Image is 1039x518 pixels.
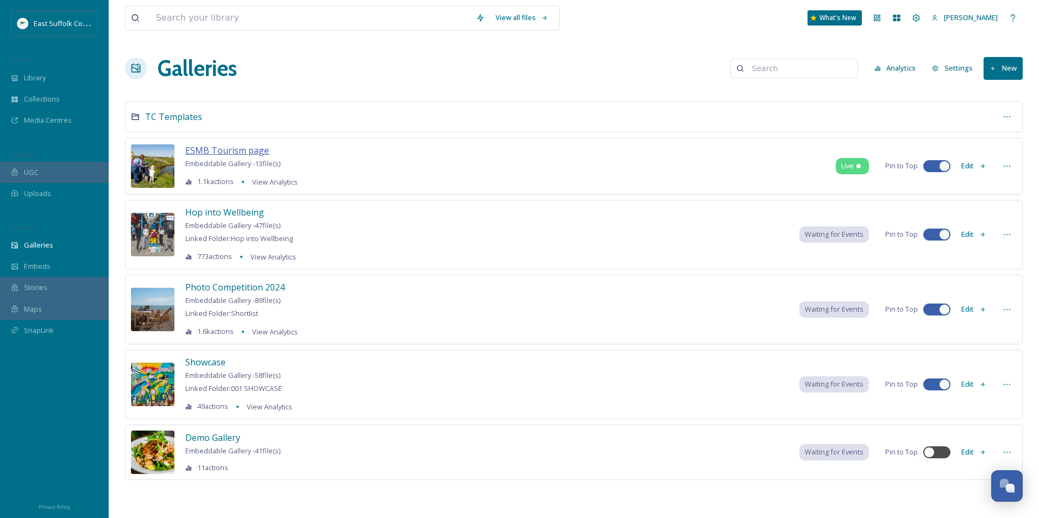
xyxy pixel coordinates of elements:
a: Privacy Policy [39,500,70,513]
span: Linked Folder: 001 SHOWCASE [185,383,282,393]
span: Demo Gallery [185,432,240,444]
a: Linked Folder:Hop into Wellbeing [185,232,296,245]
span: Pin to Top [885,304,918,314]
button: Open Chat [991,470,1023,502]
span: Linked Folder: Hop into Wellbeing [185,233,293,243]
button: Edit [956,299,992,320]
span: Hop into Wellbeing [185,206,264,218]
span: View Analytics [252,327,298,337]
span: Embeddable Gallery - 89 file(s) [185,295,280,305]
button: Edit [956,224,992,245]
button: Edit [956,374,992,395]
span: Embeddable Gallery - 41 file(s) [185,446,280,456]
span: Waiting for Events [805,304,863,314]
span: 11 actions [197,463,228,473]
img: 31f13c8c-9b49-42c8-b8b4-dfd14e12e944.jpg [131,288,174,331]
span: Media Centres [24,115,72,125]
img: b74a5506-1576-46b4-bbe8-6f203b8bd497.jpg [131,363,174,406]
a: View Analytics [247,175,298,188]
a: Linked Folder:001 SHOWCASE [185,382,292,395]
span: Galleries [24,240,53,250]
span: WIDGETS [11,223,36,231]
a: Settings [927,58,984,79]
span: Embeddable Gallery - 47 file(s) [185,220,280,230]
span: [PERSON_NAME] [944,12,998,22]
span: Embeddable Gallery - 13 file(s) [185,159,280,168]
span: Stories [24,282,47,293]
span: Linked Folder: Shortlist [185,308,258,318]
span: Photo Competition 2024 [185,281,285,293]
span: View Analytics [252,177,298,187]
span: Waiting for Events [805,229,863,239]
span: 773 actions [197,251,232,262]
a: View all files [490,7,554,28]
a: Linked Folder:Shortlist [185,307,298,320]
span: Pin to Top [885,229,918,239]
input: Search [747,58,852,79]
a: View Analytics [247,325,298,338]
span: TC Templates [145,111,202,123]
a: View Analytics [241,400,292,413]
span: 1.1k actions [197,176,234,187]
span: Waiting for Events [805,447,863,457]
span: Waiting for Events [805,379,863,389]
span: Embeddable Gallery - 58 file(s) [185,370,280,380]
span: East Suffolk Council [34,18,98,28]
span: Library [24,73,46,83]
img: 920d4307-a52d-48f1-ad57-7b830d8afd44.jpg [131,431,174,474]
span: View Analytics [251,252,296,262]
span: 49 actions [197,401,228,412]
button: Edit [956,155,992,176]
span: COLLECT [11,150,34,159]
span: 1.6k actions [197,326,234,337]
input: Search your library [151,6,471,30]
a: Galleries [158,52,237,85]
a: View Analytics [245,250,296,263]
span: Privacy Policy [39,503,70,510]
img: ESC%20Logo.png [17,18,28,29]
a: Analytics [869,58,927,79]
span: Maps [24,304,42,314]
button: Edit [956,441,992,463]
span: Pin to Top [885,379,918,389]
img: c0a8aa7c-355d-4d45-8f8d-8cd4ec8c1c83.jpg [131,213,174,256]
span: Pin to Top [885,447,918,457]
button: New [984,57,1023,79]
span: View Analytics [247,402,292,412]
a: What's New [808,10,862,26]
span: Uploads [24,188,51,199]
button: Analytics [869,58,922,79]
span: Showcase [185,356,226,368]
span: UGC [24,167,39,178]
a: [PERSON_NAME] [926,7,1003,28]
img: f86306d0-99d7-46dc-8365-3f546ec38745.jpg [131,144,174,188]
span: MEDIA [11,56,30,64]
span: Collections [24,94,60,104]
span: Pin to Top [885,161,918,171]
span: ESMB Tourism page [185,144,269,156]
span: Embeds [24,261,51,271]
span: Live [841,161,854,171]
span: SnapLink [24,325,54,336]
button: Settings [927,58,978,79]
